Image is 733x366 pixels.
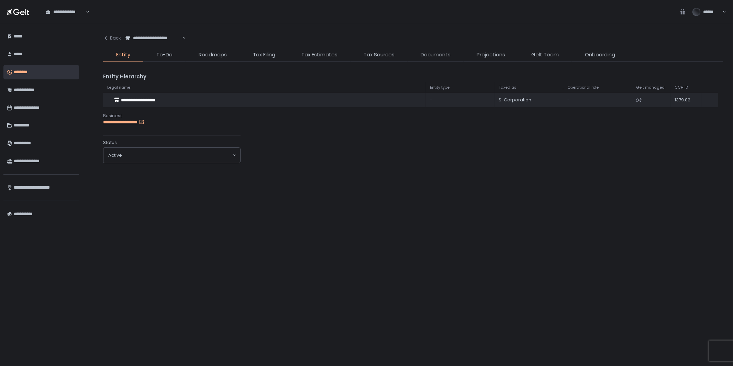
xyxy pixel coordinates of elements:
div: Business [103,113,723,119]
span: Gelt Team [531,51,559,59]
span: Projections [477,51,505,59]
span: Documents [421,51,451,59]
span: Tax Estimates [301,51,337,59]
div: Back [103,35,121,41]
div: S-Corporation [499,97,559,103]
div: - [430,97,490,103]
span: Legal name [107,85,130,90]
div: - [567,97,628,103]
input: Search for option [122,152,232,159]
span: Roadmaps [199,51,227,59]
span: active [108,152,122,158]
span: Taxed as [499,85,517,90]
span: Gelt managed [636,85,665,90]
div: Search for option [41,4,89,19]
button: Back [103,31,121,45]
span: Entity type [430,85,449,90]
span: Tax Sources [364,51,395,59]
span: Tax Filing [253,51,275,59]
div: 1379.02 [675,97,697,103]
span: Entity [116,51,130,59]
div: Entity Hierarchy [103,73,723,81]
span: To-Do [156,51,173,59]
span: Onboarding [585,51,615,59]
span: Status [103,140,117,146]
div: Search for option [103,148,240,163]
input: Search for option [181,35,182,42]
span: CCH ID [675,85,688,90]
span: Operational role [567,85,599,90]
div: Search for option [121,31,186,45]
